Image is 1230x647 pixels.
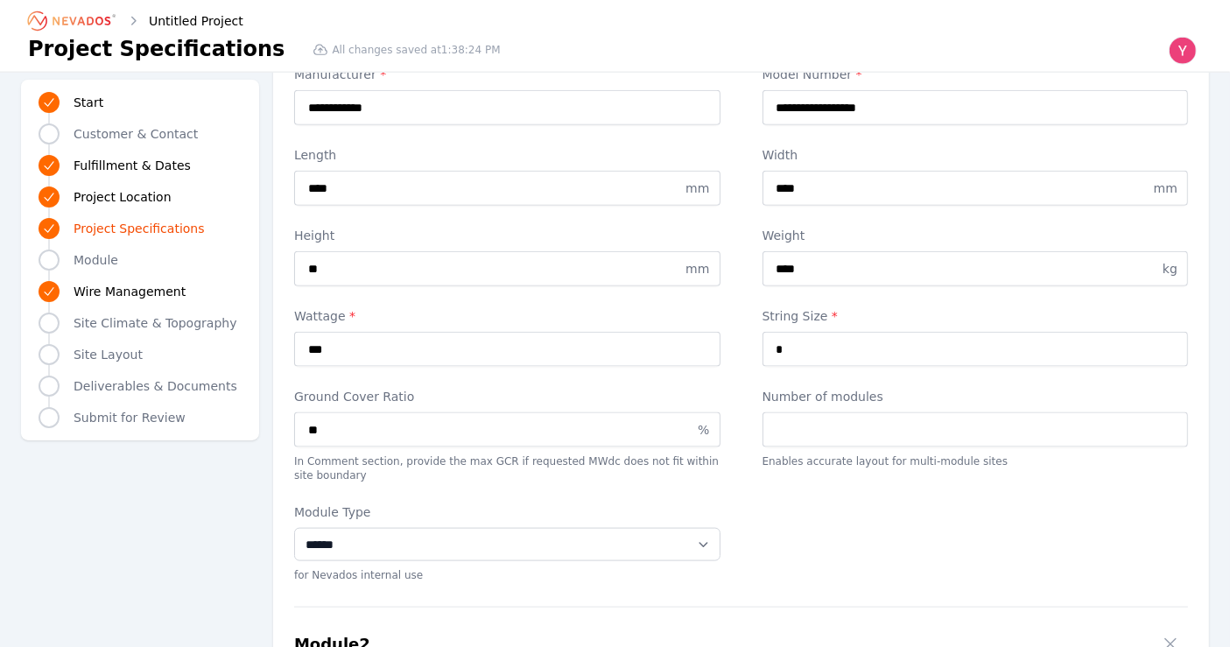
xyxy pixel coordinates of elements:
label: Length [294,146,720,164]
span: Site Climate & Topography [74,314,236,332]
label: String Size [763,307,1189,325]
h1: Project Specifications [28,35,285,63]
span: Site Layout [74,346,143,363]
span: Module [74,251,118,269]
p: Enables accurate layout for multi-module sites [763,454,1189,468]
nav: Breadcrumb [28,7,243,35]
div: Untitled Project [124,12,243,30]
label: Width [763,146,1189,164]
label: Wattage [294,307,720,325]
span: Deliverables & Documents [74,377,237,395]
span: Customer & Contact [74,125,198,143]
span: Project Location [74,188,172,206]
label: Ground Cover Ratio [294,388,720,405]
span: Wire Management [74,283,186,300]
label: Model Number [763,66,1189,83]
img: Yoni Bennett [1169,37,1197,65]
span: Start [74,94,103,111]
label: Manufacturer [294,66,720,83]
label: Height [294,227,720,244]
span: Submit for Review [74,409,186,426]
nav: Progress [39,90,242,430]
p: for Nevados internal use [294,568,720,582]
label: Weight [763,227,1189,244]
span: All changes saved at 1:38:24 PM [332,43,500,57]
label: Number of modules [763,388,1189,405]
label: Module Type [294,503,720,521]
span: Fulfillment & Dates [74,157,191,174]
span: Project Specifications [74,220,205,237]
p: In Comment section, provide the max GCR if requested MWdc does not fit within site boundary [294,454,720,482]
